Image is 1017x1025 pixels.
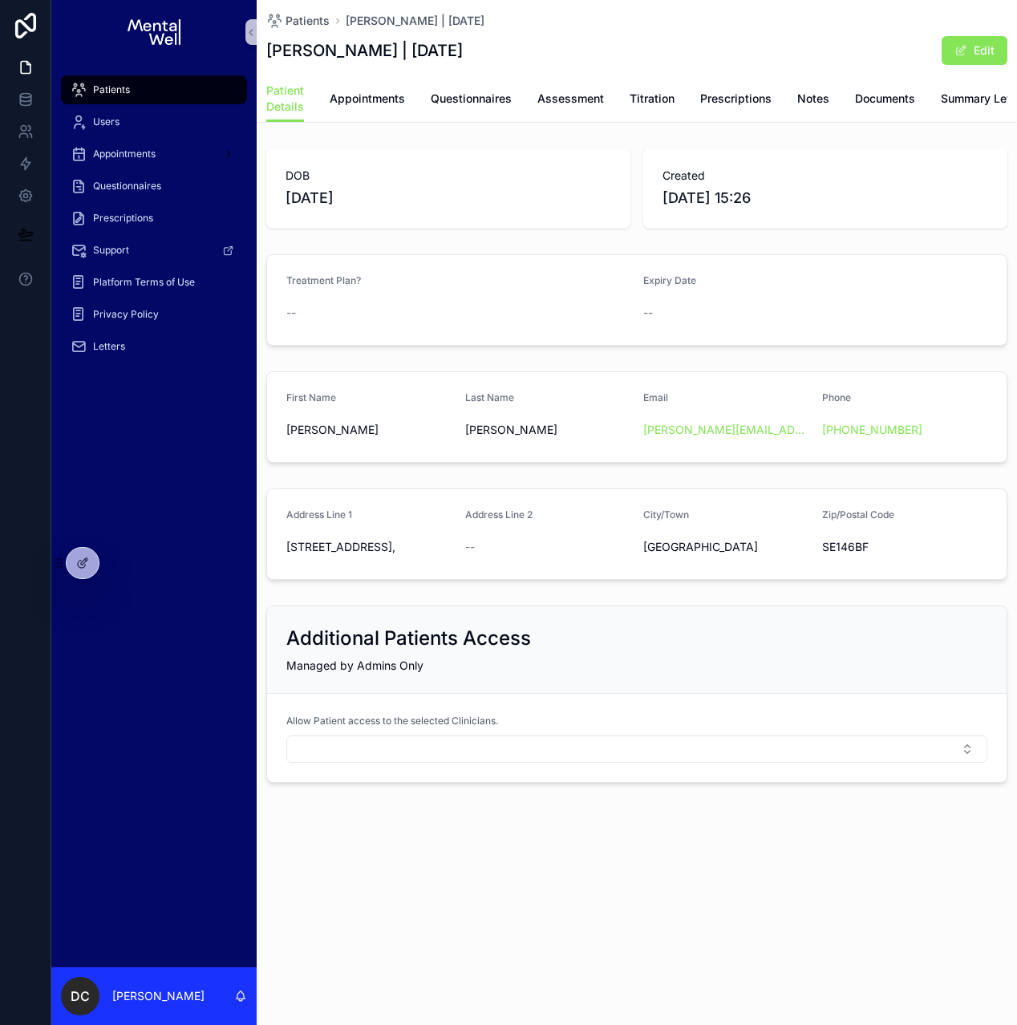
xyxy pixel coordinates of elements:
[286,626,531,651] h2: Additional Patients Access
[537,84,604,116] a: Assessment
[630,91,675,107] span: Titration
[855,91,915,107] span: Documents
[286,658,423,672] span: Managed by Admins Only
[93,276,195,289] span: Platform Terms of Use
[93,212,153,225] span: Prescriptions
[286,187,611,209] span: [DATE]
[822,391,851,403] span: Phone
[286,715,498,727] span: Allow Patient access to the selected Clinicians.
[286,508,352,521] span: Address Line 1
[662,187,988,209] span: [DATE] 15:26
[61,236,247,265] a: Support
[643,508,689,521] span: City/Town
[61,300,247,329] a: Privacy Policy
[286,168,611,184] span: DOB
[61,75,247,104] a: Patients
[431,91,512,107] span: Questionnaires
[465,508,533,521] span: Address Line 2
[465,539,475,555] span: --
[61,172,247,201] a: Questionnaires
[61,107,247,136] a: Users
[266,13,330,29] a: Patients
[942,36,1007,65] button: Edit
[286,13,330,29] span: Patients
[465,391,514,403] span: Last Name
[286,422,452,438] span: [PERSON_NAME]
[266,83,304,115] span: Patient Details
[330,91,405,107] span: Appointments
[797,91,829,107] span: Notes
[465,422,631,438] span: [PERSON_NAME]
[286,391,336,403] span: First Name
[93,115,120,128] span: Users
[112,988,205,1004] p: [PERSON_NAME]
[822,539,988,555] span: SE146BF
[128,19,180,45] img: App logo
[61,140,247,168] a: Appointments
[93,340,125,353] span: Letters
[93,180,161,192] span: Questionnaires
[286,735,987,763] button: Select Button
[61,332,247,361] a: Letters
[822,508,894,521] span: Zip/Postal Code
[700,84,772,116] a: Prescriptions
[643,305,653,321] span: --
[93,308,159,321] span: Privacy Policy
[643,391,668,403] span: Email
[286,274,361,286] span: Treatment Plan?
[330,84,405,116] a: Appointments
[286,305,296,321] span: --
[71,987,90,1006] span: DC
[662,168,988,184] span: Created
[643,539,809,555] span: [GEOGRAPHIC_DATA]
[266,76,304,123] a: Patient Details
[93,83,130,96] span: Patients
[855,84,915,116] a: Documents
[61,268,247,297] a: Platform Terms of Use
[51,64,257,382] div: scrollable content
[266,39,463,62] h1: [PERSON_NAME] | [DATE]
[630,84,675,116] a: Titration
[797,84,829,116] a: Notes
[93,244,129,257] span: Support
[286,539,452,555] span: [STREET_ADDRESS],
[643,274,696,286] span: Expiry Date
[431,84,512,116] a: Questionnaires
[822,422,922,438] a: [PHONE_NUMBER]
[346,13,484,29] a: [PERSON_NAME] | [DATE]
[93,148,156,160] span: Appointments
[537,91,604,107] span: Assessment
[700,91,772,107] span: Prescriptions
[643,422,809,438] a: [PERSON_NAME][EMAIL_ADDRESS][DOMAIN_NAME]
[61,204,247,233] a: Prescriptions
